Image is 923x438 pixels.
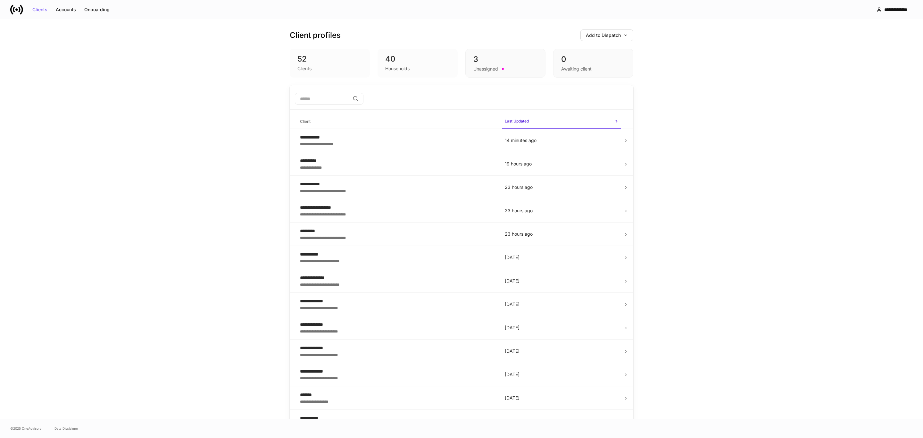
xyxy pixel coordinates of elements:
p: [DATE] [505,371,618,378]
div: 3 [473,54,537,64]
button: Accounts [52,4,80,15]
p: [DATE] [505,254,618,261]
h6: Client [300,118,311,124]
button: Onboarding [80,4,114,15]
div: Clients [32,7,47,12]
a: Data Disclaimer [54,426,78,431]
span: © 2025 OneAdvisory [10,426,42,431]
div: Onboarding [84,7,110,12]
div: 0Awaiting client [553,49,633,78]
p: 14 minutes ago [505,137,618,144]
div: 52 [297,54,362,64]
div: 0 [561,54,625,64]
p: [DATE] [505,395,618,401]
div: Awaiting client [561,66,592,72]
p: 23 hours ago [505,207,618,214]
div: Add to Dispatch [586,33,628,38]
span: Client [297,115,497,128]
div: Clients [297,65,312,72]
button: Clients [28,4,52,15]
div: Households [385,65,410,72]
div: Accounts [56,7,76,12]
span: Last Updated [502,115,621,129]
div: 3Unassigned [465,49,545,78]
p: 19 hours ago [505,161,618,167]
p: [DATE] [505,278,618,284]
h3: Client profiles [290,30,341,40]
div: 40 [385,54,450,64]
p: 23 hours ago [505,184,618,190]
h6: Last Updated [505,118,529,124]
p: [DATE] [505,324,618,331]
p: [DATE] [505,301,618,307]
p: [DATE] [505,418,618,425]
div: Unassigned [473,66,498,72]
p: 23 hours ago [505,231,618,237]
button: Add to Dispatch [580,29,633,41]
p: [DATE] [505,348,618,354]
